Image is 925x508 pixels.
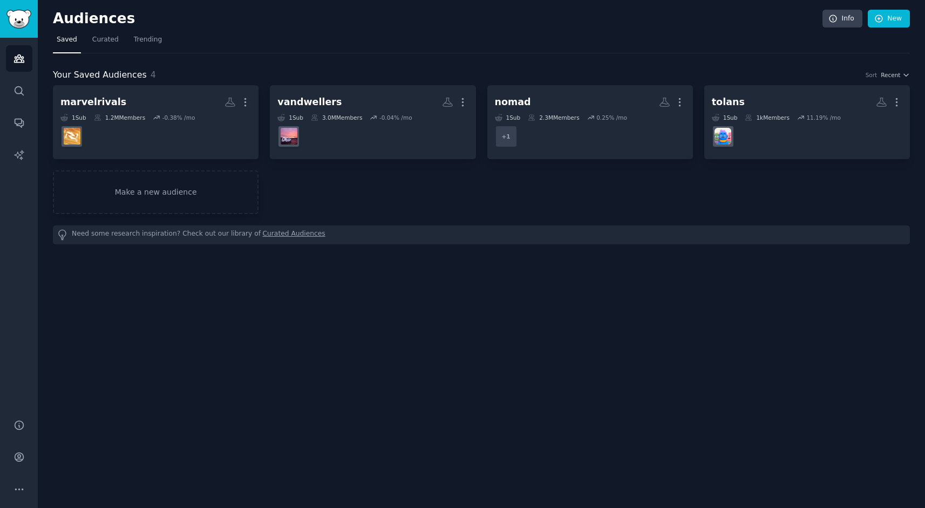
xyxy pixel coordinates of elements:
button: Recent [881,71,910,79]
a: nomad1Sub2.3MMembers0.25% /mo+1 [487,85,693,159]
img: vandwellers [281,128,297,145]
div: 1 Sub [495,114,521,121]
div: nomad [495,95,531,109]
a: Curated [89,31,123,53]
a: Curated Audiences [263,229,325,241]
div: -0.38 % /mo [162,114,195,121]
div: Need some research inspiration? Check out our library of [53,225,910,244]
img: tolanworld [715,128,731,145]
div: Sort [866,71,878,79]
a: Saved [53,31,81,53]
div: 1 Sub [277,114,303,121]
span: Recent [881,71,900,79]
div: 1k Members [745,114,789,121]
a: tolans1Sub1kMembers11.19% /motolanworld [704,85,910,159]
a: vandwellers1Sub3.0MMembers-0.04% /movandwellers [270,85,475,159]
span: Saved [57,35,77,45]
a: Make a new audience [53,170,259,214]
div: vandwellers [277,95,342,109]
div: -0.04 % /mo [379,114,412,121]
h2: Audiences [53,10,822,28]
span: Your Saved Audiences [53,68,147,82]
div: 1 Sub [712,114,738,121]
img: marvelrivals [64,128,80,145]
span: 4 [151,70,156,80]
img: GummySearch logo [6,10,31,29]
div: + 1 [495,125,518,148]
a: Trending [130,31,166,53]
div: 3.0M Members [311,114,362,121]
div: 11.19 % /mo [806,114,841,121]
a: marvelrivals1Sub1.2MMembers-0.38% /momarvelrivals [53,85,259,159]
div: 1 Sub [60,114,86,121]
div: tolans [712,95,745,109]
a: Info [822,10,862,28]
span: Trending [134,35,162,45]
div: marvelrivals [60,95,126,109]
div: 0.25 % /mo [596,114,627,121]
span: Curated [92,35,119,45]
a: New [868,10,910,28]
div: 2.3M Members [528,114,579,121]
div: 1.2M Members [94,114,145,121]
